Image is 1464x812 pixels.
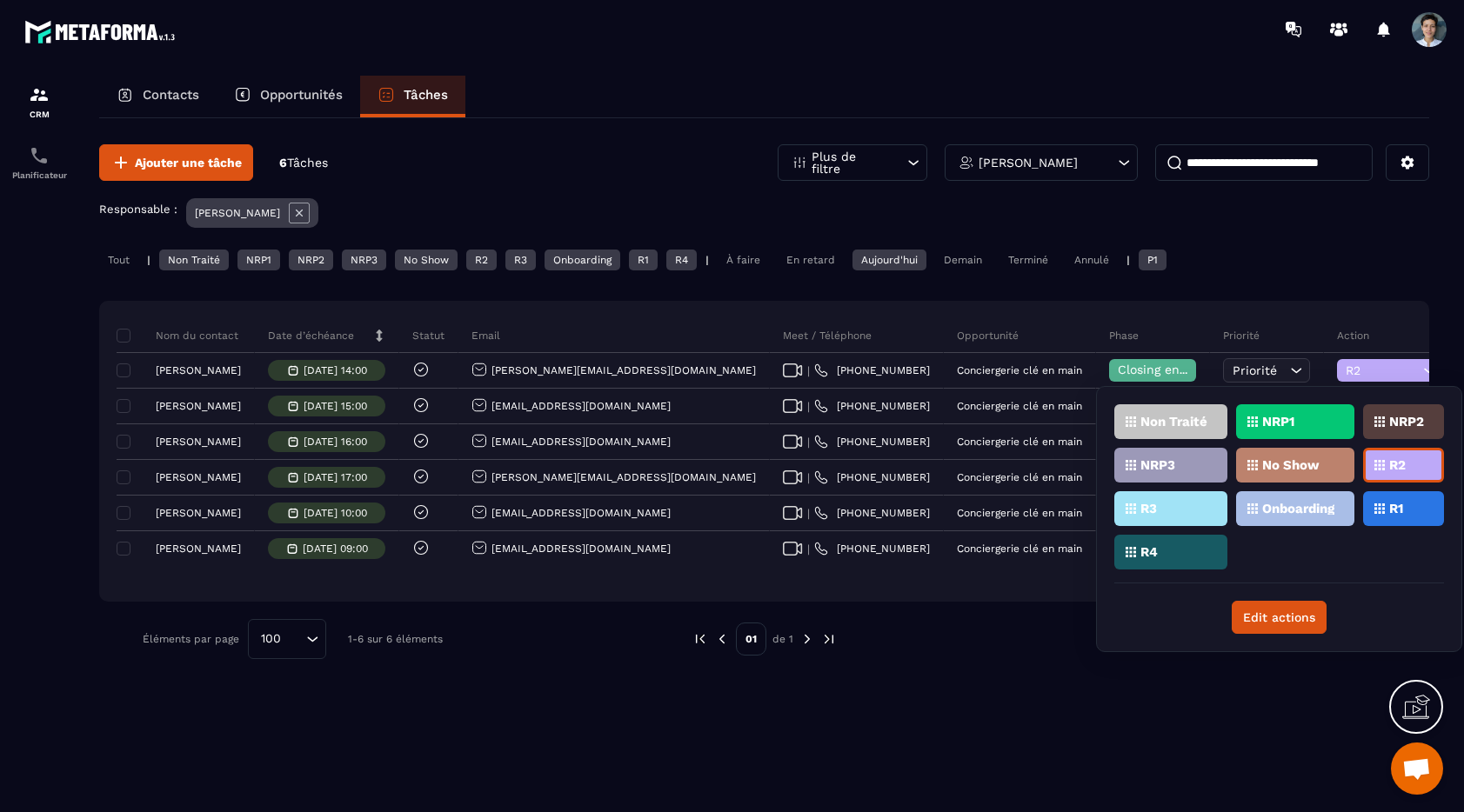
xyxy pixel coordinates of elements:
[772,632,793,646] p: de 1
[1118,363,1217,376] span: Closing en cours
[304,507,367,519] p: [DATE] 10:00
[287,156,328,170] span: Tâches
[217,76,360,117] a: Opportunités
[156,436,241,448] p: [PERSON_NAME]
[1346,363,1419,377] span: R2
[814,435,930,449] a: [PHONE_NUMBER]
[852,250,926,270] div: Aujourd'hui
[799,631,815,647] img: next
[666,250,697,270] div: R4
[1223,329,1260,343] p: Priorité
[1109,329,1139,343] p: Phase
[143,87,199,103] p: Contacts
[1232,601,1327,634] button: Edit actions
[957,364,1082,376] p: Conciergerie clé en main
[807,436,810,449] span: |
[156,471,241,483] p: [PERSON_NAME]
[807,400,810,413] span: |
[1140,459,1175,471] p: NRP3
[1262,416,1294,428] p: NRP1
[935,250,991,270] div: Demain
[360,76,465,117] a: Tâches
[979,156,1078,169] p: [PERSON_NAME]
[159,250,229,270] div: Non Traité
[289,250,333,270] div: NRP2
[412,329,445,343] p: Statut
[807,364,810,377] span: |
[807,542,810,556] span: |
[1391,742,1443,795] div: Ouvrir le chat
[143,633,239,645] p: Éléments par page
[135,154,242,171] span: Ajouter une tâche
[1337,329,1369,343] p: Action
[812,150,888,175] p: Plus de filtre
[304,471,367,483] p: [DATE] 17:00
[4,170,74,180] p: Planificateur
[471,329,500,343] p: Email
[814,363,930,377] a: [PHONE_NUMBER]
[821,631,837,647] img: next
[1389,503,1403,515] p: R1
[466,250,497,270] div: R2
[342,250,386,270] div: NRP3
[147,254,150,266] p: |
[545,250,620,270] div: Onboarding
[99,76,217,117] a: Contacts
[4,71,74,132] a: formationformationCRM
[121,329,238,343] p: Nom du contact
[1140,503,1157,515] p: R3
[736,622,766,656] p: 01
[814,542,930,556] a: [PHONE_NUMBER]
[156,507,241,519] p: [PERSON_NAME]
[957,436,1082,448] p: Conciergerie clé en main
[814,470,930,484] a: [PHONE_NUMBER]
[24,16,181,48] img: logo
[260,87,343,103] p: Opportunités
[248,619,326,659] div: Search for option
[1126,254,1130,266] p: |
[156,400,241,412] p: [PERSON_NAME]
[807,471,810,484] span: |
[4,132,74,193] a: schedulerschedulerPlanificateur
[999,250,1057,270] div: Terminé
[99,203,177,216] p: Responsable :
[1262,459,1320,471] p: No Show
[1139,250,1167,270] div: P1
[957,471,1082,483] p: Conciergerie clé en main
[714,631,730,647] img: prev
[957,542,1082,555] p: Conciergerie clé en main
[255,629,287,649] span: 100
[29,84,50,105] img: formation
[395,250,458,270] div: No Show
[237,250,280,270] div: NRP1
[156,364,241,376] p: [PERSON_NAME]
[629,250,658,270] div: R1
[1140,416,1207,428] p: Non Traité
[783,329,872,343] p: Meet / Téléphone
[957,329,1019,343] p: Opportunité
[1262,503,1334,515] p: Onboarding
[505,250,536,270] div: R3
[957,400,1082,412] p: Conciergerie clé en main
[1066,250,1118,270] div: Annulé
[279,155,328,171] p: 6
[268,329,354,343] p: Date d’échéance
[705,254,709,266] p: |
[1389,416,1424,428] p: NRP2
[718,250,769,270] div: À faire
[814,399,930,413] a: [PHONE_NUMBER]
[957,507,1082,519] p: Conciergerie clé en main
[348,633,443,645] p: 1-6 sur 6 éléments
[287,629,302,649] input: Search for option
[1233,363,1277,377] span: Priorité
[304,400,367,412] p: [DATE] 15:00
[4,110,74,119] p: CRM
[304,436,367,448] p: [DATE] 16:00
[692,631,708,647] img: prev
[304,364,367,376] p: [DATE] 14:00
[404,87,448,103] p: Tâches
[778,250,844,270] div: En retard
[195,207,280,219] p: [PERSON_NAME]
[807,507,810,520] span: |
[814,506,930,520] a: [PHONE_NUMBER]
